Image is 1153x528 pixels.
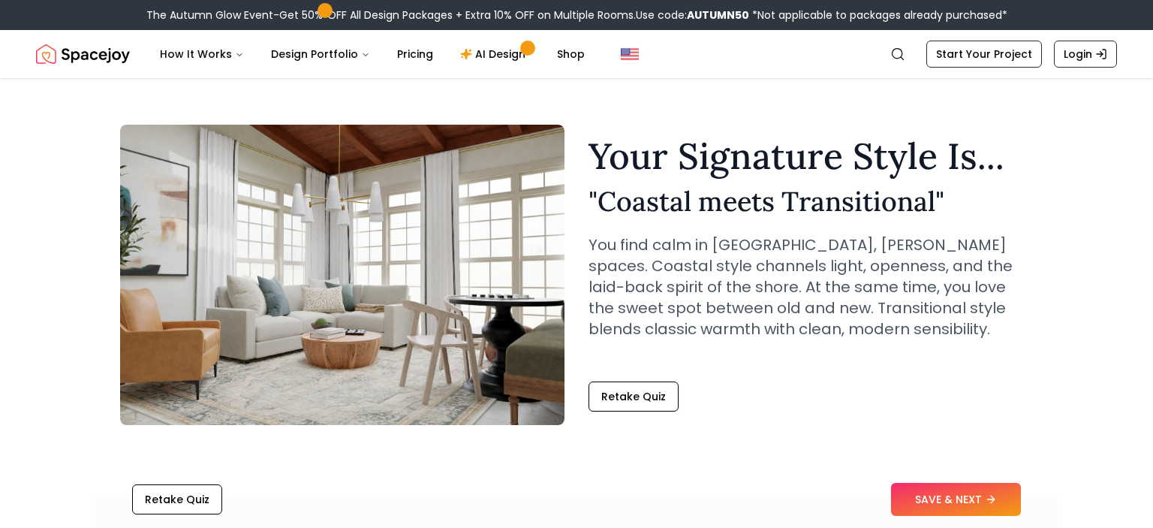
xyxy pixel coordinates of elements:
h2: " Coastal meets Transitional " [589,186,1033,216]
span: *Not applicable to packages already purchased* [749,8,1007,23]
p: You find calm in [GEOGRAPHIC_DATA], [PERSON_NAME] spaces. Coastal style channels light, openness,... [589,234,1033,339]
a: Spacejoy [36,39,130,69]
img: Spacejoy Logo [36,39,130,69]
button: Design Portfolio [259,39,382,69]
a: Start Your Project [926,41,1042,68]
a: AI Design [448,39,542,69]
button: Retake Quiz [132,484,222,514]
h1: Your Signature Style Is... [589,138,1033,174]
button: SAVE & NEXT [891,483,1021,516]
div: The Autumn Glow Event-Get 50% OFF All Design Packages + Extra 10% OFF on Multiple Rooms. [146,8,1007,23]
img: United States [621,45,639,63]
nav: Global [36,30,1117,78]
b: AUTUMN50 [687,8,749,23]
button: Retake Quiz [589,382,679,412]
a: Shop [545,39,597,69]
nav: Main [148,39,597,69]
span: Use code: [636,8,749,23]
button: How It Works [148,39,256,69]
a: Login [1054,41,1117,68]
img: Coastal meets Transitional Style Example [120,125,564,425]
a: Pricing [385,39,445,69]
